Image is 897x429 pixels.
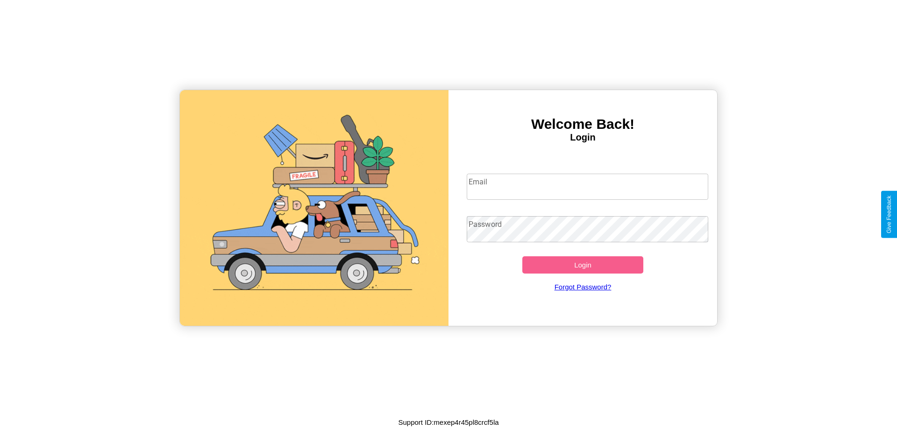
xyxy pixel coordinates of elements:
[398,416,498,429] p: Support ID: mexep4r45pl8crcf5la
[522,256,643,274] button: Login
[448,132,717,143] h4: Login
[180,90,448,326] img: gif
[448,116,717,132] h3: Welcome Back!
[886,196,892,233] div: Give Feedback
[462,274,704,300] a: Forgot Password?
